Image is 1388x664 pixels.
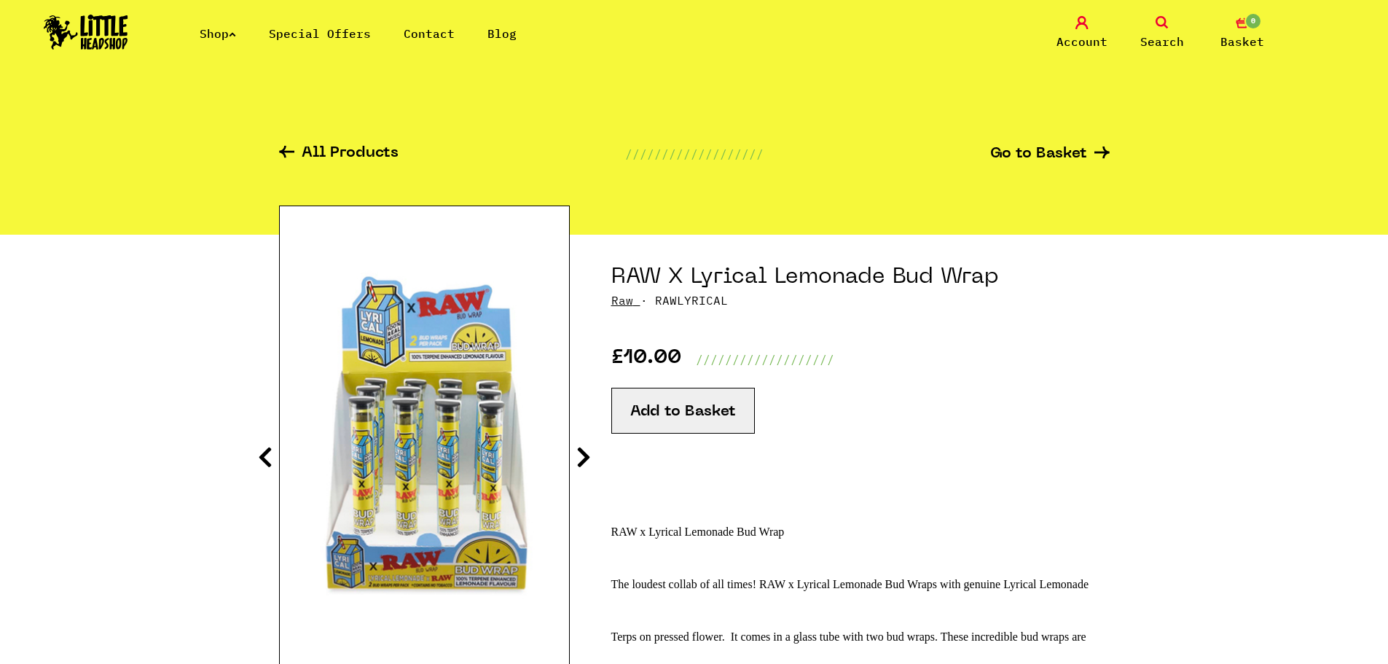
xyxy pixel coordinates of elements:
[1206,16,1279,50] a: 0 Basket
[1056,33,1107,50] span: Account
[1140,33,1184,50] span: Search
[611,388,755,434] button: Add to Basket
[696,351,834,368] p: ///////////////////
[44,15,128,50] img: Little Head Shop Logo
[280,265,569,626] img: RAW X Lyrical Lemonade Bud Wrap image 1
[200,26,236,41] a: Shop
[1244,12,1262,30] span: 0
[269,26,371,41] a: Special Offers
[990,147,1110,162] a: Go to Basket
[1126,16,1199,50] a: Search
[487,26,517,41] a: Blog
[404,26,455,41] a: Contact
[611,292,1110,309] p: · RAWLYRICAL
[611,264,1110,292] h1: RAW X Lyrical Lemonade Bud Wrap
[625,145,764,163] p: ///////////////////
[611,526,785,538] strong: RAW x Lyrical Lemonade Bud Wrap
[611,293,633,308] a: Raw
[279,146,399,163] a: All Products
[1220,33,1264,50] span: Basket
[611,351,681,368] p: £10.00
